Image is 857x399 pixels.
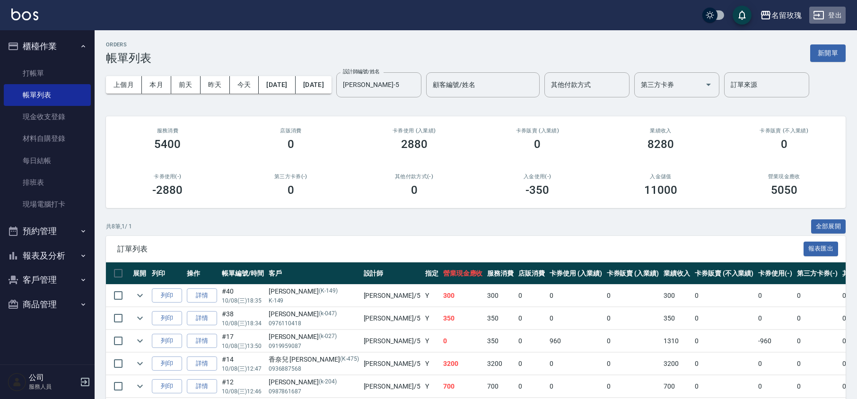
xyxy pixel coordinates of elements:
[4,106,91,128] a: 現金收支登錄
[547,375,604,398] td: 0
[171,76,201,94] button: 前天
[771,183,797,197] h3: 5050
[152,311,182,326] button: 列印
[647,138,674,151] h3: 8280
[611,128,711,134] h2: 業績收入
[319,377,337,387] p: (k-204)
[269,286,359,296] div: [PERSON_NAME]
[692,375,756,398] td: 0
[219,330,266,352] td: #17
[340,355,359,364] p: (K-475)
[269,377,359,387] div: [PERSON_NAME]
[485,330,516,352] td: 350
[756,285,795,307] td: 0
[361,262,423,285] th: 設計師
[525,183,549,197] h3: -350
[516,330,547,352] td: 0
[734,128,834,134] h2: 卡券販賣 (不入業績)
[142,76,171,94] button: 本月
[152,288,182,303] button: 列印
[361,285,423,307] td: [PERSON_NAME] /5
[516,285,547,307] td: 0
[756,353,795,375] td: 0
[152,356,182,371] button: 列印
[810,48,846,57] a: 新開單
[423,375,441,398] td: Y
[133,334,147,348] button: expand row
[795,330,840,352] td: 0
[547,262,604,285] th: 卡券使用 (入業績)
[117,244,804,254] span: 訂單列表
[106,222,132,231] p: 共 8 筆, 1 / 1
[661,330,692,352] td: 1310
[230,76,259,94] button: 今天
[487,128,588,134] h2: 卡券販賣 (入業績)
[152,379,182,394] button: 列印
[241,173,341,180] h2: 第三方卡券(-)
[187,288,217,303] a: 詳情
[343,68,380,75] label: 設計師編號/姓名
[219,285,266,307] td: #40
[219,307,266,330] td: #38
[423,330,441,352] td: Y
[187,356,217,371] a: 詳情
[423,262,441,285] th: 指定
[184,262,219,285] th: 操作
[106,76,142,94] button: 上個月
[692,285,756,307] td: 0
[604,330,662,352] td: 0
[611,173,711,180] h2: 入金儲值
[809,7,846,24] button: 登出
[547,285,604,307] td: 0
[4,172,91,193] a: 排班表
[661,307,692,330] td: 350
[692,262,756,285] th: 卡券販賣 (不入業績)
[604,262,662,285] th: 卡券販賣 (入業績)
[485,307,516,330] td: 350
[4,62,91,84] a: 打帳單
[781,138,787,151] h3: 0
[795,262,840,285] th: 第三方卡券(-)
[4,219,91,243] button: 預約管理
[604,375,662,398] td: 0
[152,183,183,197] h3: -2880
[441,330,485,352] td: 0
[795,353,840,375] td: 0
[361,375,423,398] td: [PERSON_NAME] /5
[117,173,218,180] h2: 卡券使用(-)
[364,128,464,134] h2: 卡券使用 (入業績)
[219,375,266,398] td: #12
[756,330,795,352] td: -960
[734,173,834,180] h2: 營業現金應收
[423,285,441,307] td: Y
[756,6,805,25] button: 名留玫瑰
[441,307,485,330] td: 350
[133,288,147,303] button: expand row
[411,183,418,197] h3: 0
[756,262,795,285] th: 卡券使用(-)
[8,373,26,391] img: Person
[692,353,756,375] td: 0
[811,219,846,234] button: 全部展開
[795,375,840,398] td: 0
[361,307,423,330] td: [PERSON_NAME] /5
[604,285,662,307] td: 0
[361,353,423,375] td: [PERSON_NAME] /5
[661,262,692,285] th: 業績收入
[810,44,846,62] button: 新開單
[547,307,604,330] td: 0
[516,353,547,375] td: 0
[516,262,547,285] th: 店販消費
[661,375,692,398] td: 700
[644,183,677,197] h3: 11000
[269,319,359,328] p: 0976110418
[4,34,91,59] button: 櫃檯作業
[269,332,359,342] div: [PERSON_NAME]
[547,353,604,375] td: 0
[187,311,217,326] a: 詳情
[222,387,264,396] p: 10/08 (三) 12:46
[11,9,38,20] img: Logo
[269,364,359,373] p: 0936887568
[423,307,441,330] td: Y
[534,138,541,151] h3: 0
